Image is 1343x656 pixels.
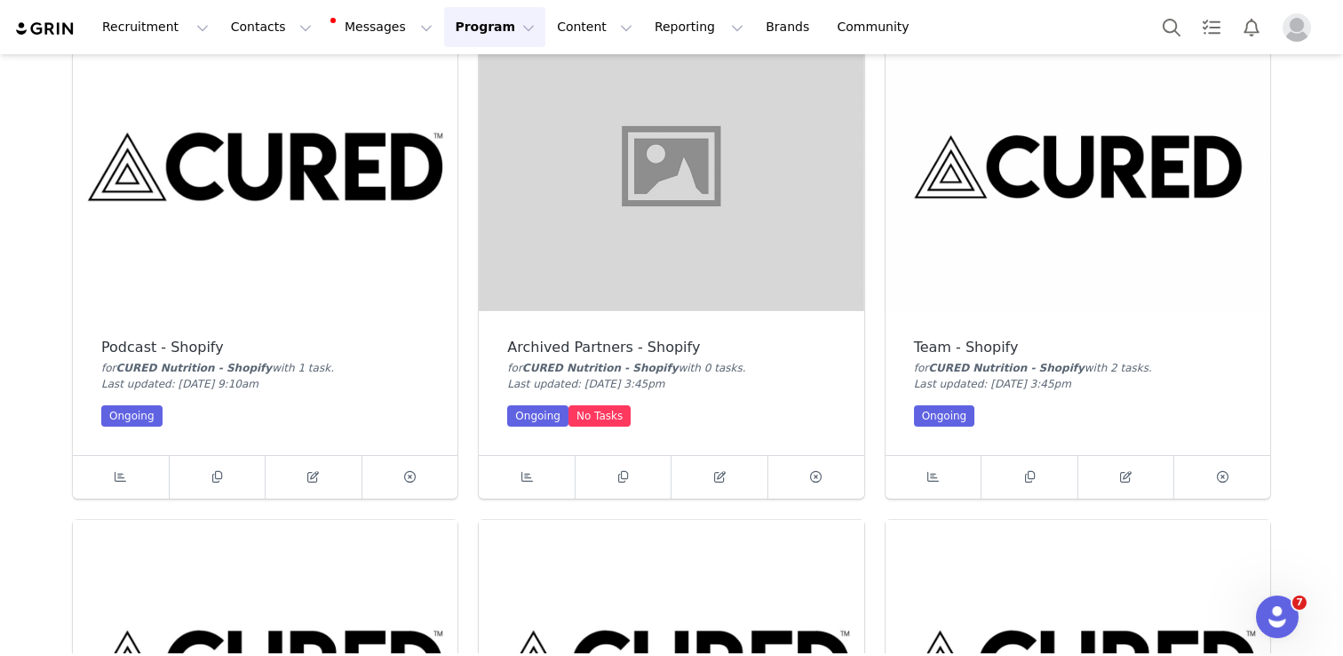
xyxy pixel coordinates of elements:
[736,362,742,374] span: s
[914,376,1242,392] div: Last updated: [DATE] 3:45pm
[1152,7,1191,47] button: Search
[827,7,928,47] a: Community
[507,340,835,356] div: Archived Partners - Shopify
[1283,13,1311,42] img: placeholder-profile.jpg
[914,405,975,427] div: Ongoing
[886,22,1270,311] img: Team - Shopify
[1292,596,1307,610] span: 7
[914,360,1242,376] div: for with 2 task .
[507,405,568,427] div: Ongoing
[101,340,429,356] div: Podcast - Shopify
[116,362,273,374] span: CURED Nutrition - Shopify
[568,405,631,427] div: No Tasks
[755,7,825,47] a: Brands
[323,7,443,47] button: Messages
[101,376,429,392] div: Last updated: [DATE] 9:10am
[101,360,429,376] div: for with 1 task .
[507,376,835,392] div: Last updated: [DATE] 3:45pm
[1232,7,1271,47] button: Notifications
[1192,7,1231,47] a: Tasks
[644,7,754,47] button: Reporting
[91,7,219,47] button: Recruitment
[1272,13,1329,42] button: Profile
[1143,362,1148,374] span: s
[507,360,835,376] div: for with 0 task .
[14,20,76,37] img: grin logo
[220,7,322,47] button: Contacts
[546,7,643,47] button: Content
[73,22,457,311] img: Podcast - Shopify
[1256,596,1299,638] iframe: Intercom live chat
[522,362,679,374] span: CURED Nutrition - Shopify
[444,7,545,47] button: Program
[914,340,1242,356] div: Team - Shopify
[101,405,163,427] div: Ongoing
[928,362,1085,374] span: CURED Nutrition - Shopify
[479,22,863,311] img: Archived Partners - Shopify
